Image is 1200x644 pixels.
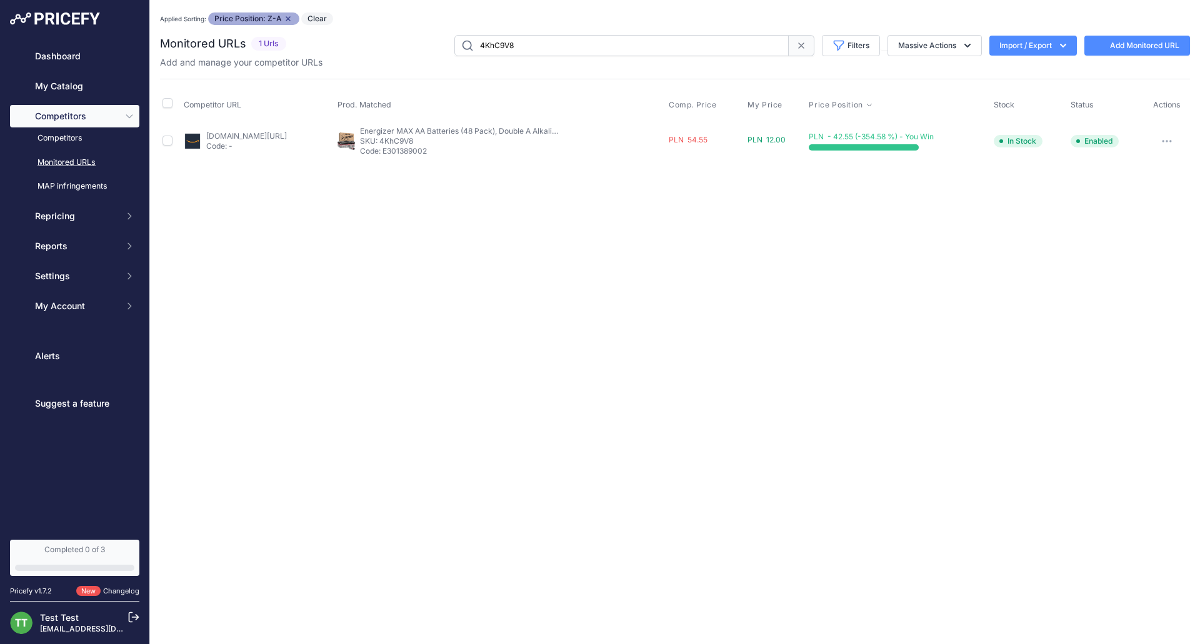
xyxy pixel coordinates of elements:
p: Add and manage your competitor URLs [160,56,322,69]
a: [EMAIL_ADDRESS][DOMAIN_NAME] [40,624,171,633]
a: Dashboard [10,45,139,67]
a: Add Monitored URL [1084,36,1190,56]
a: Test Test [40,612,79,623]
span: PLN - 42.55 (-354.58 %) - You Win [809,132,934,141]
a: My Catalog [10,75,139,97]
span: My Price [747,100,782,110]
span: Reports [35,240,117,252]
button: My Account [10,295,139,317]
span: Repricing [35,210,117,222]
span: Actions [1153,100,1181,109]
span: Stock [994,100,1014,109]
span: New [76,586,101,597]
span: Enabled [1071,135,1119,147]
button: Settings [10,265,139,287]
p: Code: - [206,141,287,151]
input: Search [454,35,789,56]
h2: Monitored URLs [160,35,246,52]
button: Comp. Price [669,100,719,110]
span: 1 Urls [251,37,286,51]
nav: Sidebar [10,45,139,525]
a: Monitored URLs [10,152,139,174]
a: [DOMAIN_NAME][URL] [206,131,287,141]
button: Filters [822,35,880,56]
button: My Price [747,100,785,110]
button: Clear [301,12,333,25]
span: My Account [35,300,117,312]
a: Competitors [10,127,139,149]
a: Alerts [10,345,139,367]
span: Comp. Price [669,100,717,110]
button: Reports [10,235,139,257]
span: PLN 12.00 [747,135,786,144]
span: In Stock [994,135,1042,147]
span: Status [1071,100,1094,109]
span: Price Position [809,100,862,110]
a: MAP infringements [10,176,139,197]
small: Applied Sorting: [160,15,206,22]
button: Price Position [809,100,872,110]
span: Settings [35,270,117,282]
span: Prod. Matched [337,100,391,109]
p: Code: E301389002 [360,146,560,156]
img: Pricefy Logo [10,12,100,25]
button: Competitors [10,105,139,127]
div: Completed 0 of 3 [15,545,134,555]
a: Changelog [103,587,139,595]
button: Repricing [10,205,139,227]
a: Suggest a feature [10,392,139,415]
span: PLN 54.55 [669,135,707,144]
span: Energizer MAX AA Batteries (48 Pack), Double A Alkaline Batteries [360,126,594,136]
span: Competitors [35,110,117,122]
span: Price Position: Z-A [208,12,299,25]
div: Pricefy v1.7.2 [10,586,52,597]
p: SKU: 4KhC9V8 [360,136,560,146]
span: Competitor URL [184,100,241,109]
button: Massive Actions [887,35,982,56]
button: Import / Export [989,36,1077,56]
a: Completed 0 of 3 [10,540,139,576]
